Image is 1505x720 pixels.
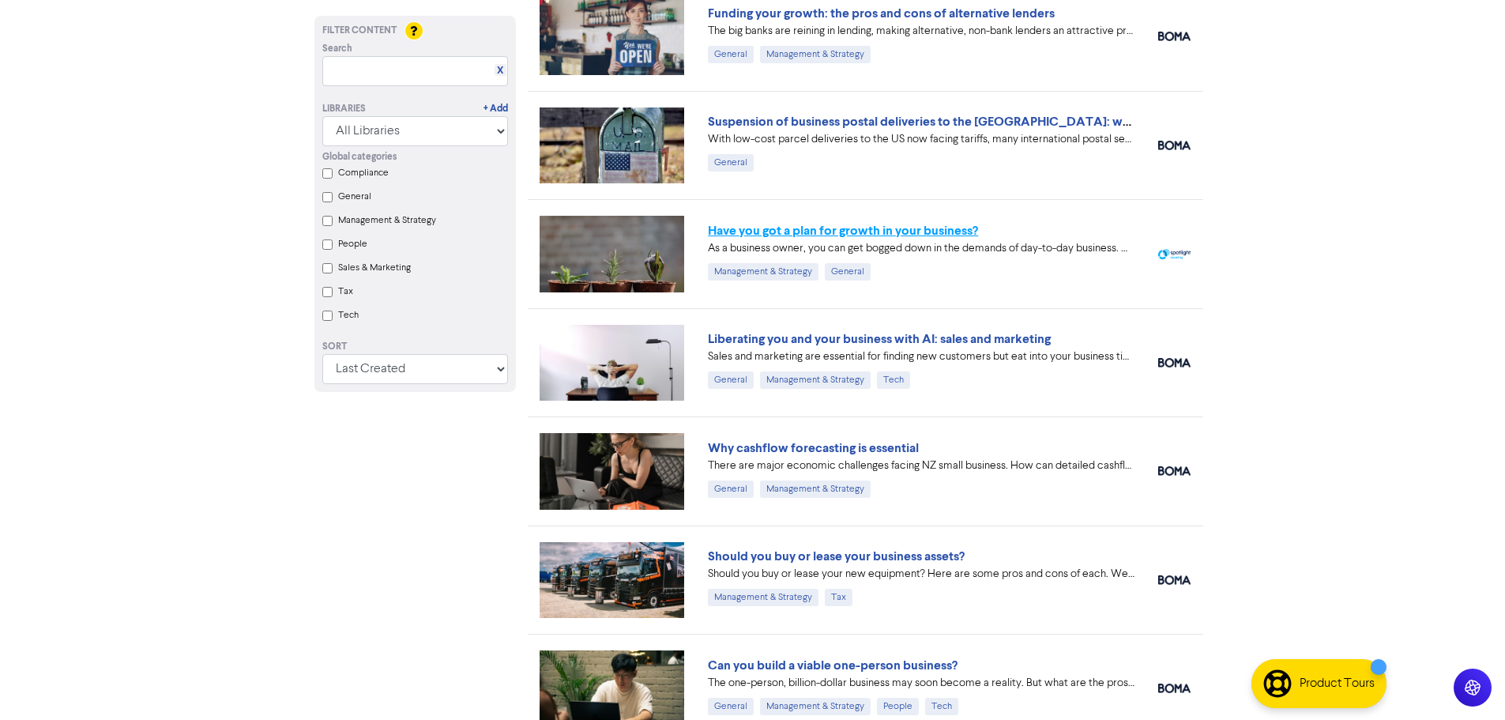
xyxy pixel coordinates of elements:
img: boma [1158,466,1191,476]
label: Compliance [338,166,389,180]
label: General [338,190,371,204]
div: Management & Strategy [760,371,871,389]
div: Management & Strategy [760,698,871,715]
div: Sales and marketing are essential for finding new customers but eat into your business time. We e... [708,349,1134,365]
div: The one-person, billion-dollar business may soon become a reality. But what are the pros and cons... [708,675,1134,692]
div: Global categories [322,150,508,164]
label: Tech [338,308,359,322]
a: Can you build a viable one-person business? [708,658,958,673]
img: spotlight [1158,249,1191,259]
div: General [708,481,754,498]
img: boma_accounting [1158,575,1191,585]
a: X [497,65,503,77]
label: Tax [338,285,353,299]
img: boma [1158,358,1191,368]
div: Tax [825,589,852,606]
a: Suspension of business postal deliveries to the [GEOGRAPHIC_DATA]: what options do you have? [708,114,1264,130]
div: There are major economic challenges facing NZ small business. How can detailed cashflow forecasti... [708,458,1134,474]
div: Management & Strategy [760,46,871,63]
div: Filter Content [322,24,508,38]
a: + Add [483,102,508,116]
span: Search [322,42,352,56]
div: Tech [925,698,958,715]
div: People [877,698,919,715]
div: Tech [877,371,910,389]
div: General [825,263,871,281]
div: Sort [322,340,508,354]
img: boma [1158,684,1191,693]
div: With low-cost parcel deliveries to the US now facing tariffs, many international postal services ... [708,131,1134,148]
a: Why cashflow forecasting is essential [708,440,919,456]
div: Management & Strategy [708,589,818,606]
div: General [708,154,754,172]
div: As a business owner, you can get bogged down in the demands of day-to-day business. We can help b... [708,240,1134,257]
a: Should you buy or lease your business assets? [708,548,965,564]
a: Funding your growth: the pros and cons of alternative lenders [708,6,1055,21]
div: Management & Strategy [708,263,818,281]
div: General [708,46,754,63]
div: Management & Strategy [760,481,871,498]
div: Libraries [322,102,366,116]
label: People [338,237,367,251]
label: Management & Strategy [338,213,436,228]
a: Have you got a plan for growth in your business? [708,223,978,239]
div: General [708,698,754,715]
div: The big banks are reining in lending, making alternative, non-bank lenders an attractive proposit... [708,23,1134,40]
div: General [708,371,754,389]
a: Liberating you and your business with AI: sales and marketing [708,331,1051,347]
img: boma [1158,141,1191,150]
div: Should you buy or lease your new equipment? Here are some pros and cons of each. We also can revi... [708,566,1134,582]
label: Sales & Marketing [338,261,411,275]
img: boma [1158,32,1191,41]
iframe: Chat Widget [1426,644,1505,720]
